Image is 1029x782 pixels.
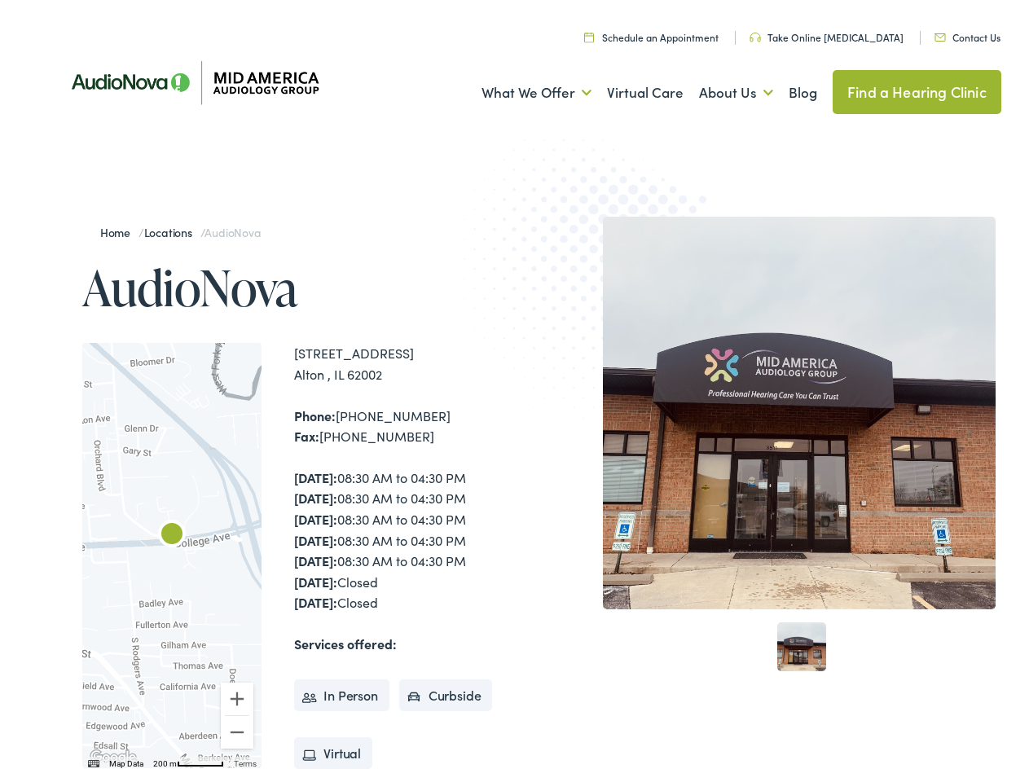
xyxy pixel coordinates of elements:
[152,512,191,551] div: AudioNova
[294,505,337,523] strong: [DATE]:
[294,402,336,420] strong: Phone:
[294,568,337,586] strong: [DATE]:
[294,732,372,765] li: Virtual
[934,29,946,37] img: utility icon
[750,25,904,39] a: Take Online [MEDICAL_DATA]
[607,58,684,118] a: Virtual Care
[148,752,229,763] button: Map Scale: 200 m per 54 pixels
[294,463,521,608] div: 08:30 AM to 04:30 PM 08:30 AM to 04:30 PM 08:30 AM to 04:30 PM 08:30 AM to 04:30 PM 08:30 AM to 0...
[294,422,319,440] strong: Fax:
[294,526,337,544] strong: [DATE]:
[934,25,1000,39] a: Contact Us
[482,58,591,118] a: What We Offer
[221,711,253,744] button: Zoom out
[144,219,200,235] a: Locations
[88,753,99,765] button: Keyboard shortcuts
[789,58,817,118] a: Blog
[294,588,337,606] strong: [DATE]:
[294,401,521,442] div: [PHONE_NUMBER] [PHONE_NUMBER]
[294,674,389,707] li: In Person
[584,27,594,37] img: utility icon
[294,338,521,380] div: [STREET_ADDRESS] Alton , IL 62002
[109,753,143,765] button: Map Data
[294,547,337,565] strong: [DATE]:
[153,754,177,763] span: 200 m
[699,58,773,118] a: About Us
[584,25,719,39] a: Schedule an Appointment
[750,28,761,37] img: utility icon
[833,65,1001,109] a: Find a Hearing Clinic
[294,630,397,648] strong: Services offered:
[100,219,139,235] a: Home
[294,463,337,481] strong: [DATE]:
[86,742,140,763] img: Google
[777,617,826,666] a: 1
[204,219,260,235] span: AudioNova
[100,219,261,235] span: / /
[294,484,337,502] strong: [DATE]:
[82,256,521,310] h1: AudioNova
[86,742,140,763] a: Open this area in Google Maps (opens a new window)
[234,754,257,763] a: Terms (opens in new tab)
[399,674,493,707] li: Curbside
[221,678,253,710] button: Zoom in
